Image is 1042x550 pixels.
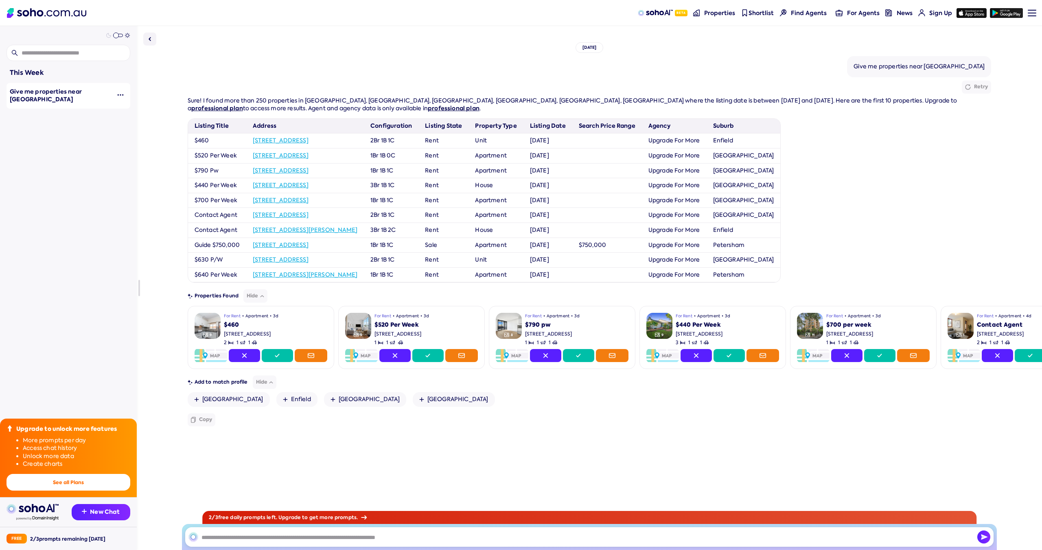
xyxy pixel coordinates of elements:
[642,148,707,163] td: Upgrade For More
[489,306,635,369] a: PropertyGallery Icon8For Rent•Apartment•3d$790 pw[STREET_ADDRESS]1Bedrooms1Bathrooms1CarspotsMap
[361,515,367,519] img: Arrow icon
[806,332,810,337] img: Gallery Icon
[23,460,130,468] li: Create charts
[145,34,155,44] img: Sidebar toggle icon
[23,452,130,461] li: Unlock more data
[797,349,830,362] img: Map
[704,340,709,345] img: Carspots
[572,238,642,253] td: $750,000
[642,208,707,223] td: Upgrade For More
[707,119,781,133] th: Suburb
[245,313,268,319] span: Apartment
[639,306,786,369] a: PropertyGallery Icon9For Rent•Apartment•3d$440 Per Week[STREET_ADDRESS]3Bedrooms1Bathrooms1Carspo...
[364,178,418,193] td: 3Br 1B 1C
[16,425,117,433] div: Upgrade to unlock more features
[700,339,709,346] span: 1
[572,119,642,133] th: Search Price Range
[547,313,569,319] span: Apartment
[525,313,542,319] span: For Rent
[693,9,700,16] img: properties-nav icon
[496,313,522,339] img: Property
[549,339,557,346] span: 1
[468,133,523,148] td: Unit
[642,178,707,193] td: Upgrade For More
[990,8,1023,18] img: google-play icon
[504,332,509,337] img: Gallery Icon
[424,313,429,319] span: 3d
[749,9,774,17] span: Shortlist
[418,119,468,133] th: Listing State
[398,340,403,345] img: Carspots
[7,425,13,432] img: Upgrade icon
[418,267,468,282] td: Rent
[780,9,787,16] img: Find agents icon
[195,349,227,362] img: Map
[675,10,687,16] span: Beta
[10,87,82,104] span: Give me properties near [GEOGRAPHIC_DATA]
[413,392,495,407] a: [GEOGRAPHIC_DATA]
[707,133,781,148] td: Enfield
[790,306,937,369] a: PropertyGallery Icon11For Rent•Apartment•3d$700 per week[STREET_ADDRESS]1Bedrooms1Bathrooms1Carsp...
[191,104,243,112] a: professional plan
[918,9,925,16] img: for-agents-nav icon
[995,313,997,319] span: •
[188,193,246,208] td: $700 Per Week
[704,9,735,17] span: Properties
[523,148,572,163] td: [DATE]
[468,148,523,163] td: Apartment
[418,223,468,238] td: Rent
[977,530,990,543] button: Send
[210,333,212,337] span: 9
[468,253,523,268] td: Unit
[418,178,468,193] td: Rent
[253,181,309,189] a: [STREET_ADDRESS]
[72,504,130,520] button: New Chat
[468,208,523,223] td: Apartment
[374,339,383,346] span: 1
[791,9,827,17] span: Find Agents
[642,119,707,133] th: Agency
[253,256,309,263] a: [STREET_ADDRESS]
[203,332,208,337] img: Gallery Icon
[680,340,685,345] img: Bedrooms
[252,340,257,345] img: Carspots
[243,105,428,112] span: to access more results. Agent and agency data is only available in
[393,313,394,319] span: •
[10,88,111,104] div: Give me properties near Fort Street High School
[989,339,998,346] span: 1
[253,152,309,159] a: [STREET_ADDRESS]
[188,392,270,407] a: [GEOGRAPHIC_DATA]
[354,332,359,337] img: Gallery Icon
[364,238,418,253] td: 1Br 1B 1C
[688,339,697,346] span: 1
[364,148,418,163] td: 1Br 1B 0C
[842,340,847,345] img: Bathrooms
[253,211,309,218] a: [STREET_ADDRESS]
[850,339,858,346] span: 1
[826,313,843,319] span: For Rent
[826,331,930,338] div: [STREET_ADDRESS]
[812,333,814,337] span: 11
[872,313,874,319] span: •
[364,163,418,178] td: 1Br 1B 1C
[468,119,523,133] th: Property Type
[523,178,572,193] td: [DATE]
[929,9,952,17] span: Sign Up
[707,253,781,268] td: [GEOGRAPHIC_DATA]
[188,119,246,133] th: Listing Title
[642,223,707,238] td: Upgrade For More
[253,375,277,389] button: Hide
[246,119,364,133] th: Address
[676,339,685,346] span: 3
[82,509,87,514] img: Recommendation icon
[642,253,707,268] td: Upgrade For More
[324,392,406,407] a: [GEOGRAPHIC_DATA]
[188,413,216,426] button: Copy
[646,313,672,339] img: Property
[525,339,534,346] span: 1
[965,84,971,90] img: Retry icon
[253,241,309,249] a: [STREET_ADDRESS]
[646,349,679,362] img: Map
[845,313,846,319] span: •
[364,267,418,282] td: 1Br 1B 1C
